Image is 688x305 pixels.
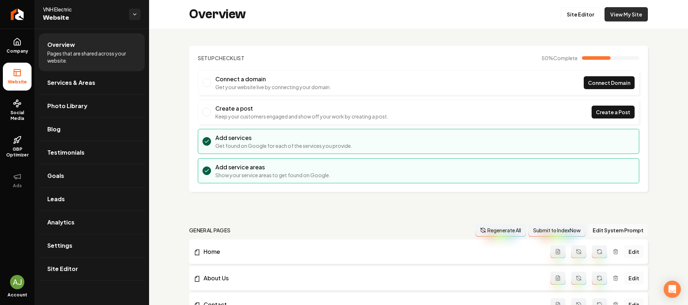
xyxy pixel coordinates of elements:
[198,55,215,61] span: Setup
[39,164,145,187] a: Goals
[550,272,565,285] button: Add admin page prompt
[215,75,331,83] h3: Connect a domain
[215,134,352,142] h3: Add services
[43,6,123,13] span: VNH Electric
[39,71,145,94] a: Services & Areas
[39,211,145,234] a: Analytics
[47,195,65,203] span: Leads
[39,234,145,257] a: Settings
[605,7,648,21] a: View My Site
[561,7,600,21] a: Site Editor
[189,227,231,234] h2: general pages
[596,108,630,116] span: Create a Post
[3,166,32,194] button: Ads
[624,245,644,258] a: Edit
[624,272,644,285] a: Edit
[541,54,578,62] span: 50 %
[39,141,145,164] a: Testimonials
[39,95,145,117] a: Photo Library
[215,113,388,120] p: Keep your customers engaged and show off your work by creating a post.
[215,171,330,179] p: Show your service areas to get found on Google.
[47,171,64,180] span: Goals
[43,13,123,23] span: Website
[39,118,145,141] a: Blog
[10,275,24,289] img: AJ Nimeh
[47,78,95,87] span: Services & Areas
[47,265,78,273] span: Site Editor
[215,83,331,91] p: Get your website live by connecting your domain.
[193,247,550,256] a: Home
[3,32,32,60] a: Company
[215,142,352,149] p: Get found on Google for each of the services you provide.
[47,241,72,250] span: Settings
[584,76,635,89] a: Connect Domain
[5,79,30,85] span: Website
[588,224,648,237] button: Edit System Prompt
[10,183,25,189] span: Ads
[47,148,85,157] span: Testimonials
[193,274,550,282] a: About Us
[592,106,635,118] a: Create a Post
[553,55,578,61] span: Complete
[11,9,24,20] img: Rebolt Logo
[189,7,246,21] h2: Overview
[3,146,32,158] span: GBP Optimizer
[215,163,330,171] h3: Add service areas
[215,104,388,113] h3: Create a post
[47,40,75,49] span: Overview
[3,130,32,164] a: GBP Optimizer
[39,257,145,280] a: Site Editor
[3,93,32,127] a: Social Media
[47,218,75,227] span: Analytics
[529,224,586,237] button: Submit to IndexNow
[476,224,526,237] button: Regenerate All
[588,79,630,87] span: Connect Domain
[664,281,681,298] div: Open Intercom Messenger
[3,110,32,121] span: Social Media
[47,125,61,134] span: Blog
[47,50,136,64] span: Pages that are shared across your website.
[8,292,27,298] span: Account
[10,275,24,289] button: Open user button
[198,54,245,62] h2: Checklist
[39,188,145,210] a: Leads
[4,48,31,54] span: Company
[47,102,87,110] span: Photo Library
[550,245,565,258] button: Add admin page prompt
